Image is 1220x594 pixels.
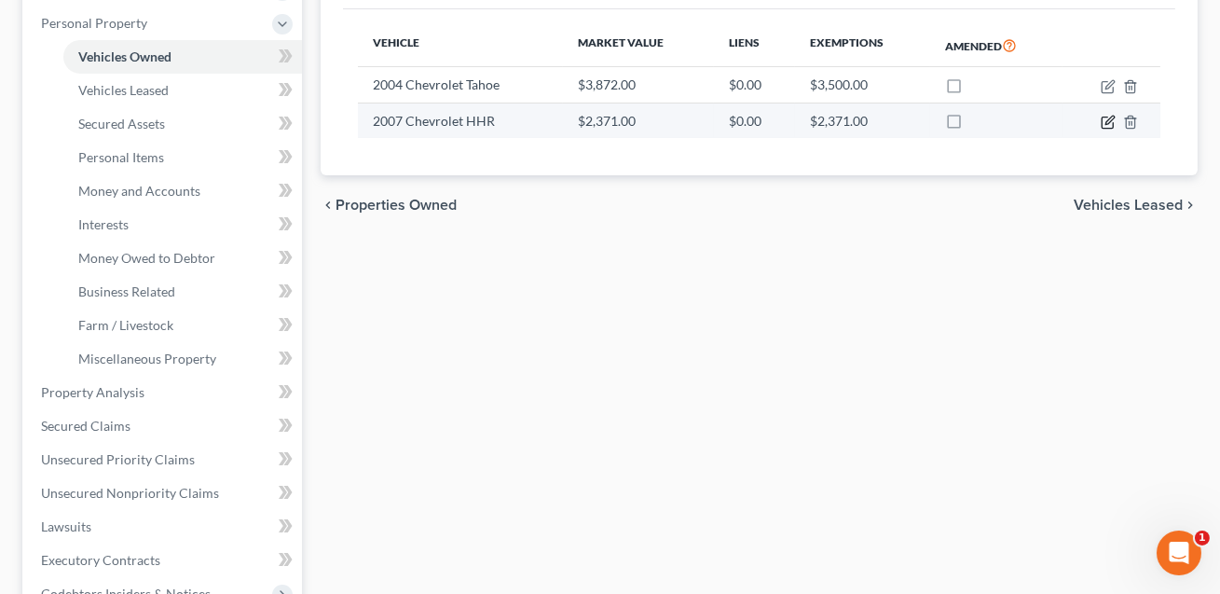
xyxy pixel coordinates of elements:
[78,351,216,366] span: Miscellaneous Property
[795,67,930,103] td: $3,500.00
[1183,198,1198,213] i: chevron_right
[41,384,144,400] span: Property Analysis
[78,250,215,266] span: Money Owed to Debtor
[63,309,302,342] a: Farm / Livestock
[714,103,796,138] td: $0.00
[41,518,91,534] span: Lawsuits
[714,24,796,67] th: Liens
[358,67,562,103] td: 2004 Chevrolet Tahoe
[26,510,302,544] a: Lawsuits
[78,317,173,333] span: Farm / Livestock
[63,40,302,74] a: Vehicles Owned
[41,418,130,434] span: Secured Claims
[563,103,714,138] td: $2,371.00
[1195,531,1210,546] span: 1
[563,24,714,67] th: Market Value
[41,552,160,568] span: Executory Contracts
[321,198,457,213] button: chevron_left Properties Owned
[26,544,302,577] a: Executory Contracts
[26,477,302,510] a: Unsecured Nonpriority Claims
[358,24,562,67] th: Vehicle
[930,24,1062,67] th: Amended
[26,376,302,409] a: Property Analysis
[321,198,336,213] i: chevron_left
[63,208,302,242] a: Interests
[714,67,796,103] td: $0.00
[63,74,302,107] a: Vehicles Leased
[78,82,169,98] span: Vehicles Leased
[63,342,302,376] a: Miscellaneous Property
[1157,531,1201,575] iframe: Intercom live chat
[563,67,714,103] td: $3,872.00
[795,103,930,138] td: $2,371.00
[1074,198,1198,213] button: Vehicles Leased chevron_right
[78,183,200,199] span: Money and Accounts
[63,107,302,141] a: Secured Assets
[63,141,302,174] a: Personal Items
[78,216,129,232] span: Interests
[63,275,302,309] a: Business Related
[41,451,195,467] span: Unsecured Priority Claims
[41,15,147,31] span: Personal Property
[358,103,562,138] td: 2007 Chevrolet HHR
[1074,198,1183,213] span: Vehicles Leased
[78,48,171,64] span: Vehicles Owned
[795,24,930,67] th: Exemptions
[26,443,302,477] a: Unsecured Priority Claims
[78,283,175,299] span: Business Related
[63,174,302,208] a: Money and Accounts
[63,242,302,275] a: Money Owed to Debtor
[78,116,165,131] span: Secured Assets
[336,198,457,213] span: Properties Owned
[78,149,164,165] span: Personal Items
[41,485,219,501] span: Unsecured Nonpriority Claims
[26,409,302,443] a: Secured Claims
